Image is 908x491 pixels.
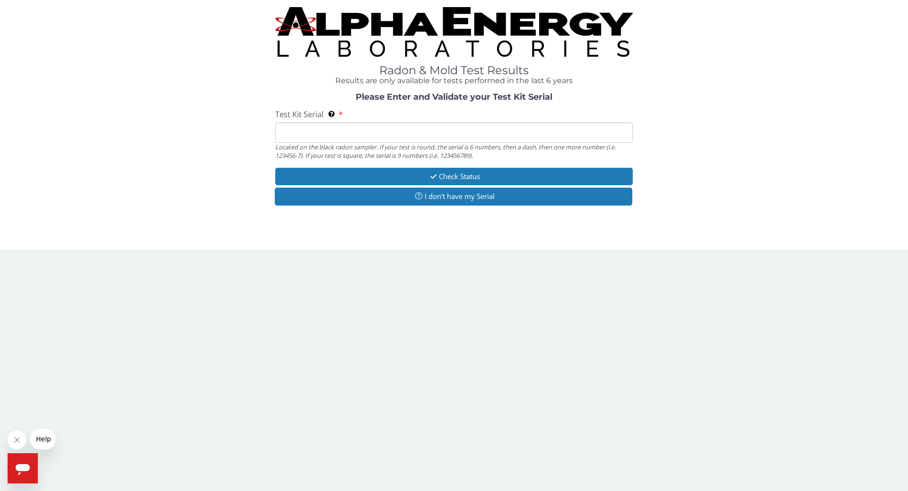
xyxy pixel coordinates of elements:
div: Located on the black radon sampler. If your test is round, the serial is 6 numbers, then a dash, ... [275,143,633,160]
h4: Results are only available for tests performed in the last 6 years [275,77,633,85]
button: Check Status [275,168,633,185]
img: TightCrop.jpg [275,7,633,57]
iframe: Button to launch messaging window [8,453,38,483]
h1: Radon & Mold Test Results [275,64,633,77]
iframe: Close message [8,431,26,449]
span: Test Kit Serial [275,109,323,120]
iframe: Message from company [30,429,55,449]
strong: Please Enter and Validate your Test Kit Serial [356,92,552,102]
button: I don't have my Serial [275,188,632,205]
